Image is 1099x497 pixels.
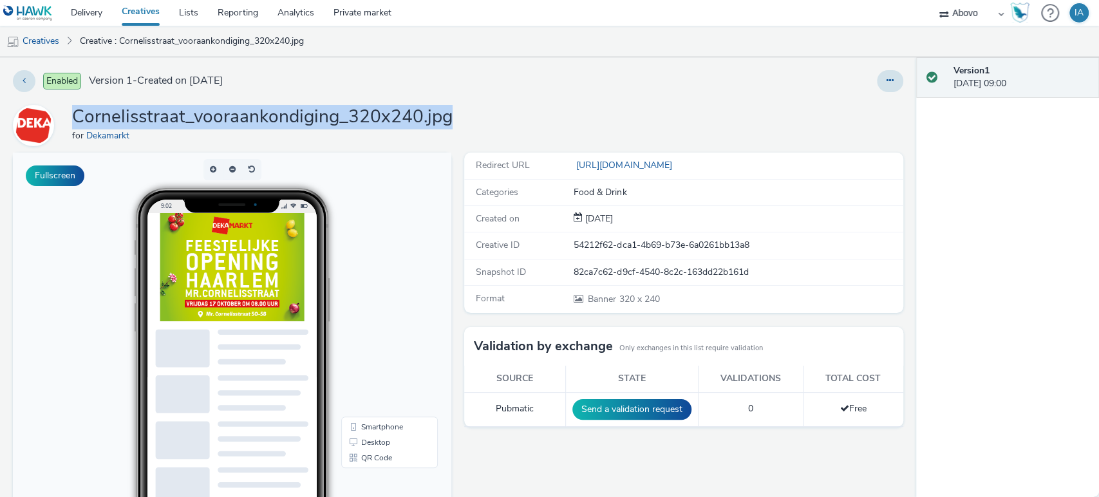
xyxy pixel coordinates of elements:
span: Created on [476,212,520,225]
strong: Version 1 [953,64,990,77]
span: Enabled [43,73,81,89]
span: Snapshot ID [476,266,526,278]
button: Fullscreen [26,165,84,186]
th: Total cost [803,366,903,392]
span: [DATE] [583,212,613,225]
span: Version 1 - Created on [DATE] [89,73,223,88]
img: Dekamarkt [15,107,52,144]
li: Smartphone [331,267,422,282]
th: State [566,366,699,392]
span: Free [840,402,867,415]
span: 320 x 240 [587,293,659,305]
span: 0 [748,402,753,415]
div: 54212f62-dca1-4b69-b73e-6a0261bb13a8 [574,239,901,252]
span: Creative ID [476,239,520,251]
a: Hawk Academy [1010,3,1035,23]
li: Desktop [331,282,422,297]
a: Creative : Cornelisstraat_vooraankondiging_320x240.jpg [73,26,310,57]
div: IA [1075,3,1084,23]
small: Only exchanges in this list require validation [619,343,763,353]
span: QR Code [348,301,379,309]
span: 9:02 [148,50,159,57]
span: Format [476,292,505,305]
div: Food & Drink [574,186,901,199]
th: Source [464,366,565,392]
td: Pubmatic [464,392,565,426]
div: [DATE] 09:00 [953,64,1089,91]
span: Redirect URL [476,159,530,171]
span: for [72,129,86,142]
h1: Cornelisstraat_vooraankondiging_320x240.jpg [72,105,453,129]
a: Dekamarkt [13,119,59,131]
div: Creation 08 October 2025, 09:00 [583,212,613,225]
div: 82ca7c62-d9cf-4540-8c2c-163dd22b161d [574,266,901,279]
button: Send a validation request [572,399,691,420]
a: [URL][DOMAIN_NAME] [574,159,677,171]
img: undefined Logo [3,5,53,21]
li: QR Code [331,297,422,313]
img: Hawk Academy [1010,3,1029,23]
th: Validations [699,366,803,392]
a: Dekamarkt [86,129,135,142]
span: Categories [476,186,518,198]
span: Banner [588,293,619,305]
img: Advertisement preview [147,61,292,169]
img: mobile [6,35,19,48]
span: Desktop [348,286,377,294]
span: Smartphone [348,270,390,278]
h3: Validation by exchange [474,337,613,356]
